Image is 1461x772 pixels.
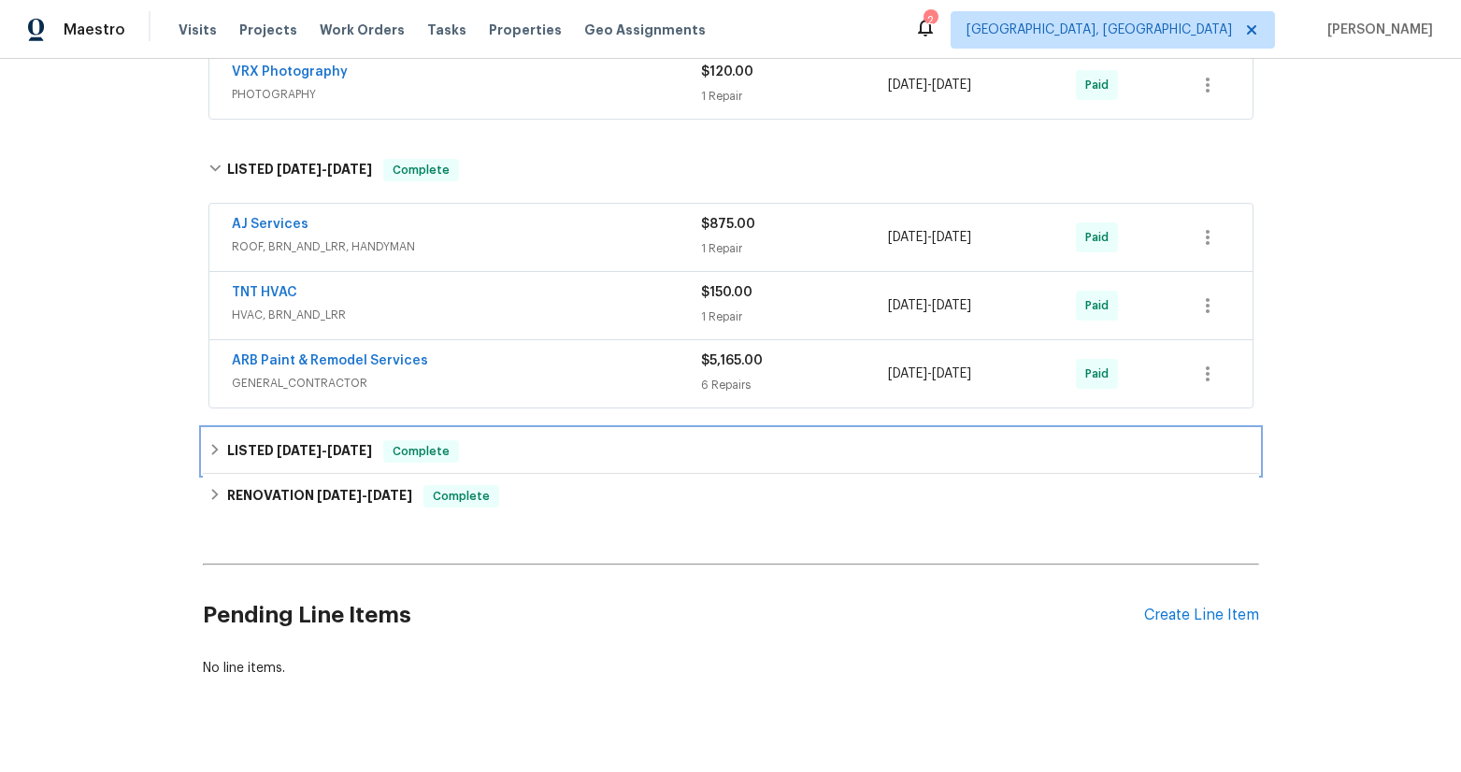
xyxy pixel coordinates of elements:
div: 1 Repair [701,239,889,258]
span: Properties [489,21,562,39]
div: 1 Repair [701,87,889,106]
span: Work Orders [320,21,405,39]
div: LISTED [DATE]-[DATE]Complete [203,429,1259,474]
a: VRX Photography [232,65,348,79]
span: [GEOGRAPHIC_DATA], [GEOGRAPHIC_DATA] [967,21,1232,39]
span: Paid [1085,365,1116,383]
span: [DATE] [888,299,927,312]
span: - [277,444,372,457]
span: PHOTOGRAPHY [232,85,701,104]
span: Complete [385,442,457,461]
span: [DATE] [932,231,971,244]
a: ARB Paint & Remodel Services [232,354,428,367]
a: AJ Services [232,218,308,231]
div: Create Line Item [1144,607,1259,624]
span: [DATE] [888,367,927,380]
span: Tasks [427,23,466,36]
span: Geo Assignments [584,21,706,39]
span: $5,165.00 [701,354,763,367]
span: - [888,76,971,94]
div: LISTED [DATE]-[DATE]Complete [203,140,1259,200]
span: Paid [1085,296,1116,315]
span: [DATE] [317,489,362,502]
div: 1 Repair [701,307,889,326]
div: 2 [924,11,937,30]
div: 6 Repairs [701,376,889,394]
span: [DATE] [277,444,322,457]
span: [DATE] [327,444,372,457]
span: Maestro [64,21,125,39]
span: [DATE] [932,299,971,312]
h6: LISTED [227,159,372,181]
span: Paid [1085,76,1116,94]
span: [DATE] [367,489,412,502]
span: [PERSON_NAME] [1320,21,1433,39]
span: $120.00 [701,65,753,79]
span: - [317,489,412,502]
span: Paid [1085,228,1116,247]
span: [DATE] [888,79,927,92]
span: - [888,365,971,383]
div: RENOVATION [DATE]-[DATE]Complete [203,474,1259,519]
span: Projects [239,21,297,39]
span: [DATE] [277,163,322,176]
span: - [888,296,971,315]
span: Complete [385,161,457,179]
h6: LISTED [227,440,372,463]
span: Visits [179,21,217,39]
span: $875.00 [701,218,755,231]
span: Complete [425,487,497,506]
h6: RENOVATION [227,485,412,508]
span: HVAC, BRN_AND_LRR [232,306,701,324]
span: [DATE] [327,163,372,176]
span: - [277,163,372,176]
span: [DATE] [932,367,971,380]
div: No line items. [203,659,1259,678]
span: ROOF, BRN_AND_LRR, HANDYMAN [232,237,701,256]
h2: Pending Line Items [203,572,1144,659]
a: TNT HVAC [232,286,297,299]
span: $150.00 [701,286,752,299]
span: [DATE] [888,231,927,244]
span: - [888,228,971,247]
span: GENERAL_CONTRACTOR [232,374,701,393]
span: [DATE] [932,79,971,92]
